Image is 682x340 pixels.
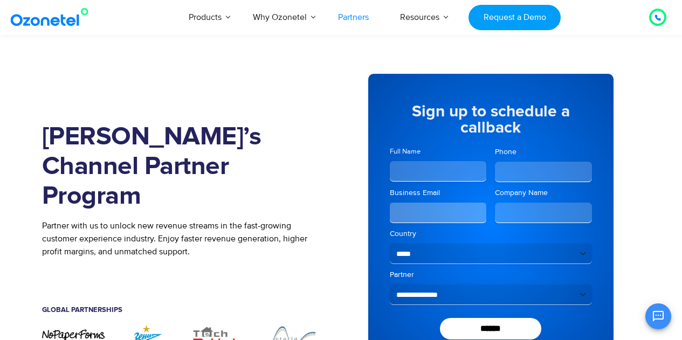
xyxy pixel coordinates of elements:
[645,303,671,329] button: Open chat
[469,5,561,30] a: Request a Demo
[495,188,592,198] label: Company Name
[390,147,487,157] label: Full Name
[390,269,592,280] label: Partner
[390,103,592,136] h5: Sign up to schedule a callback
[42,219,325,258] p: Partner with us to unlock new revenue streams in the fast-growing customer experience industry. E...
[390,228,592,239] label: Country
[42,307,325,314] h5: Global Partnerships
[390,188,487,198] label: Business Email
[495,147,592,157] label: Phone
[42,122,325,211] h1: [PERSON_NAME]’s Channel Partner Program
